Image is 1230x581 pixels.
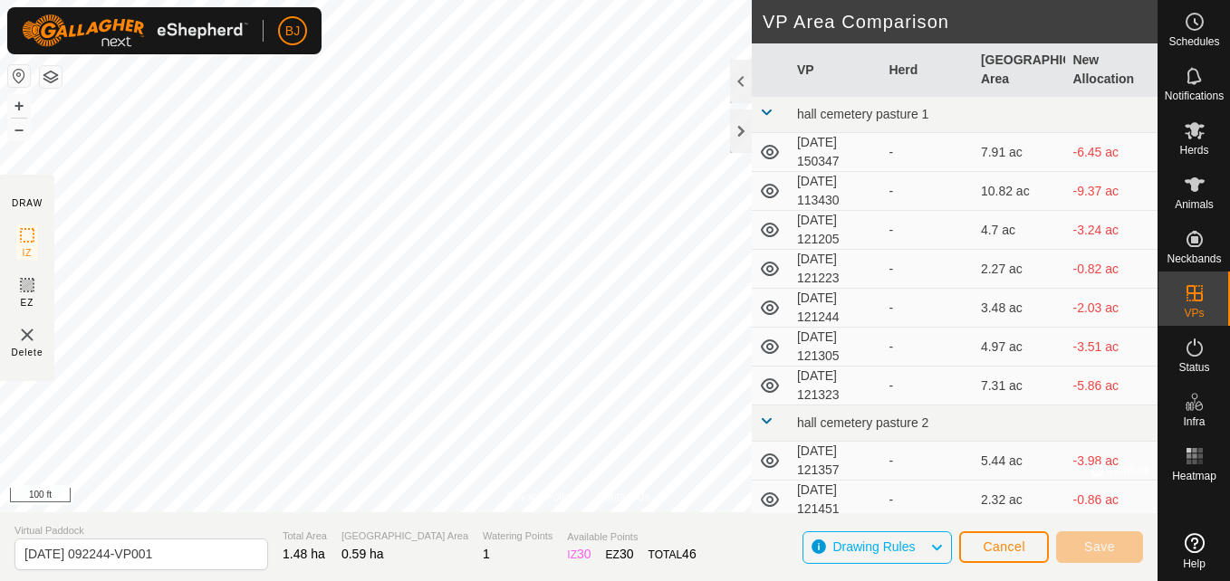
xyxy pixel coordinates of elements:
[889,221,966,240] div: -
[790,442,882,481] td: [DATE] 121357
[763,11,1158,33] h2: VP Area Comparison
[983,539,1025,554] span: Cancel
[889,338,966,357] div: -
[1065,250,1158,289] td: -0.82 ac
[974,367,1066,405] td: 7.31 ac
[1184,308,1204,319] span: VPs
[974,289,1066,328] td: 3.48 ac
[1056,531,1143,563] button: Save
[1065,289,1158,328] td: -2.03 ac
[790,43,882,97] th: VP
[1158,526,1230,576] a: Help
[959,531,1049,563] button: Cancel
[1175,199,1214,210] span: Animals
[8,65,30,87] button: Reset Map
[1183,558,1206,569] span: Help
[1168,36,1219,47] span: Schedules
[889,491,966,510] div: -
[606,545,634,564] div: EZ
[790,250,882,289] td: [DATE] 121223
[974,172,1066,211] td: 10.82 ac
[790,211,882,250] td: [DATE] 121205
[1183,416,1205,427] span: Infra
[483,529,553,544] span: Watering Points
[12,196,43,210] div: DRAW
[790,172,882,211] td: [DATE] 113430
[1065,328,1158,367] td: -3.51 ac
[1065,172,1158,211] td: -9.37 ac
[797,107,929,121] span: hall cemetery pasture 1
[23,246,33,260] span: IZ
[283,547,325,561] span: 1.48 ha
[790,133,882,172] td: [DATE] 150347
[1065,442,1158,481] td: -3.98 ac
[341,529,468,544] span: [GEOGRAPHIC_DATA] Area
[790,481,882,519] td: [DATE] 121451
[567,529,696,545] span: Available Points
[881,43,974,97] th: Herd
[1065,133,1158,172] td: -6.45 ac
[285,22,300,41] span: BJ
[1172,471,1216,481] span: Heatmap
[889,299,966,318] div: -
[21,296,34,310] span: EZ
[889,143,966,162] div: -
[1178,362,1209,373] span: Status
[889,376,966,395] div: -
[889,182,966,201] div: -
[1165,90,1224,101] span: Notifications
[1065,211,1158,250] td: -3.24 ac
[1179,145,1208,156] span: Herds
[1065,481,1158,519] td: -0.86 ac
[797,415,929,430] span: hall cemetery pasture 2
[22,14,248,47] img: Gallagher Logo
[283,529,327,544] span: Total Area
[577,547,591,561] span: 30
[974,133,1066,172] td: 7.91 ac
[889,452,966,471] div: -
[974,328,1066,367] td: 4.97 ac
[483,547,490,561] span: 1
[832,539,915,554] span: Drawing Rules
[1167,253,1221,264] span: Neckbands
[507,489,575,505] a: Privacy Policy
[889,260,966,279] div: -
[790,367,882,405] td: [DATE] 121323
[974,211,1066,250] td: 4.7 ac
[790,289,882,328] td: [DATE] 121244
[974,481,1066,519] td: 2.32 ac
[1084,539,1115,554] span: Save
[649,545,697,564] div: TOTAL
[974,442,1066,481] td: 5.44 ac
[790,328,882,367] td: [DATE] 121305
[12,346,43,359] span: Delete
[1065,43,1158,97] th: New Allocation
[341,547,384,561] span: 0.59 ha
[682,547,697,561] span: 46
[597,489,650,505] a: Contact Us
[567,545,591,564] div: IZ
[974,250,1066,289] td: 2.27 ac
[16,324,38,346] img: VP
[974,43,1066,97] th: [GEOGRAPHIC_DATA] Area
[14,523,268,538] span: Virtual Paddock
[620,547,634,561] span: 30
[1065,367,1158,405] td: -5.86 ac
[8,95,30,117] button: +
[40,66,62,88] button: Map Layers
[8,119,30,140] button: –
